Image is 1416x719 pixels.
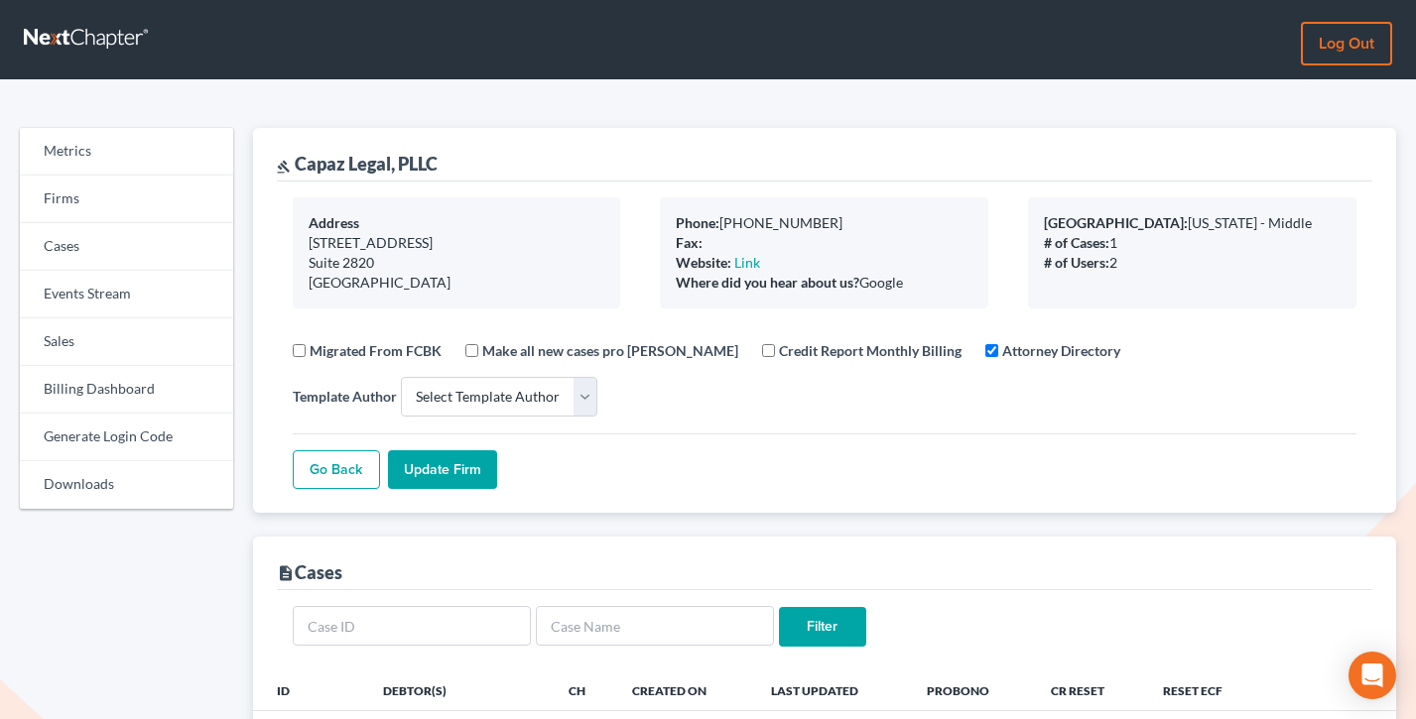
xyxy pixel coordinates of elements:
[309,214,359,231] b: Address
[388,450,497,490] input: Update Firm
[1044,233,1341,253] div: 1
[779,340,962,361] label: Credit Report Monthly Billing
[293,606,531,646] input: Case ID
[1147,670,1266,710] th: Reset ECF
[20,176,233,223] a: Firms
[482,340,738,361] label: Make all new cases pro [PERSON_NAME]
[20,366,233,414] a: Billing Dashboard
[536,606,774,646] input: Case Name
[676,254,731,271] b: Website:
[676,214,719,231] b: Phone:
[293,450,380,490] a: Go Back
[779,607,866,647] input: Filter
[1044,213,1341,233] div: [US_STATE] - Middle
[1044,253,1341,273] div: 2
[734,254,760,271] a: Link
[1349,652,1396,699] div: Open Intercom Messenger
[911,670,1034,710] th: ProBono
[277,560,342,584] div: Cases
[367,670,553,710] th: Debtor(s)
[553,670,616,710] th: Ch
[309,253,605,273] div: Suite 2820
[616,670,755,710] th: Created On
[20,318,233,366] a: Sales
[1044,214,1188,231] b: [GEOGRAPHIC_DATA]:
[1044,234,1109,251] b: # of Cases:
[309,273,605,293] div: [GEOGRAPHIC_DATA]
[20,128,233,176] a: Metrics
[676,213,972,233] div: [PHONE_NUMBER]
[20,414,233,461] a: Generate Login Code
[253,670,367,710] th: ID
[755,670,911,710] th: Last Updated
[20,223,233,271] a: Cases
[20,271,233,318] a: Events Stream
[20,461,233,509] a: Downloads
[277,564,295,582] i: description
[310,340,442,361] label: Migrated From FCBK
[676,273,972,293] div: Google
[676,274,859,291] b: Where did you hear about us?
[1035,670,1147,710] th: CR Reset
[676,234,703,251] b: Fax:
[1044,254,1109,271] b: # of Users:
[1002,340,1120,361] label: Attorney Directory
[309,233,605,253] div: [STREET_ADDRESS]
[277,152,438,176] div: Capaz Legal, PLLC
[1301,22,1392,65] a: Log out
[277,160,291,174] i: gavel
[293,386,397,407] label: Template Author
